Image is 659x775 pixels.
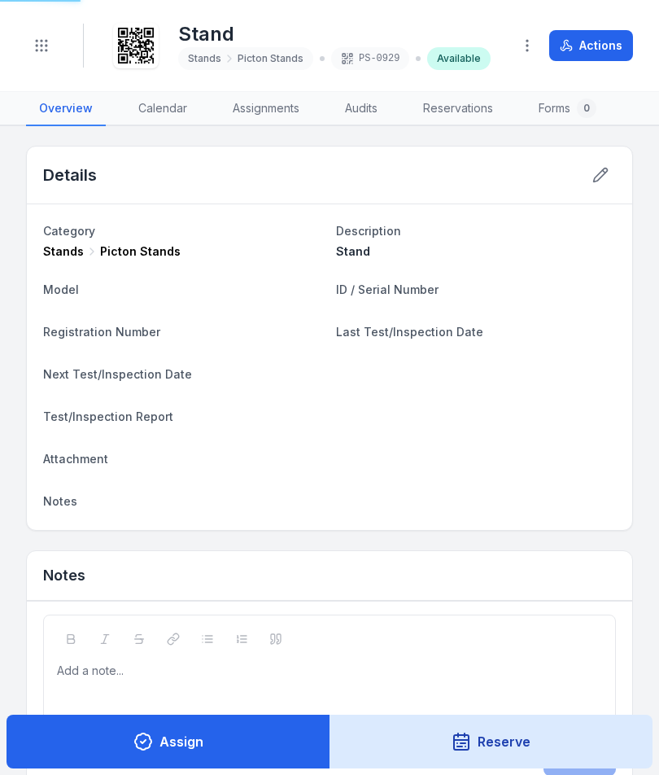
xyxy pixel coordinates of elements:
[43,494,77,508] span: Notes
[220,92,312,126] a: Assignments
[43,452,108,466] span: Attachment
[43,164,97,186] h2: Details
[238,52,303,65] span: Picton Stands
[331,47,409,70] div: PS-0929
[332,92,391,126] a: Audits
[43,224,95,238] span: Category
[549,30,633,61] button: Actions
[577,99,596,118] div: 0
[410,92,506,126] a: Reservations
[336,325,483,339] span: Last Test/Inspection Date
[43,243,84,260] span: Stands
[336,244,370,258] span: Stand
[188,52,221,65] span: Stands
[43,325,160,339] span: Registration Number
[526,92,609,126] a: Forms0
[7,715,330,768] button: Assign
[43,367,192,381] span: Next Test/Inspection Date
[43,564,85,587] h3: Notes
[125,92,200,126] a: Calendar
[26,30,57,61] button: Toggle navigation
[26,92,106,126] a: Overview
[100,243,181,260] span: Picton Stands
[336,224,401,238] span: Description
[43,409,173,423] span: Test/Inspection Report
[329,715,653,768] button: Reserve
[178,21,491,47] h1: Stand
[43,282,79,296] span: Model
[336,282,439,296] span: ID / Serial Number
[427,47,491,70] div: Available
